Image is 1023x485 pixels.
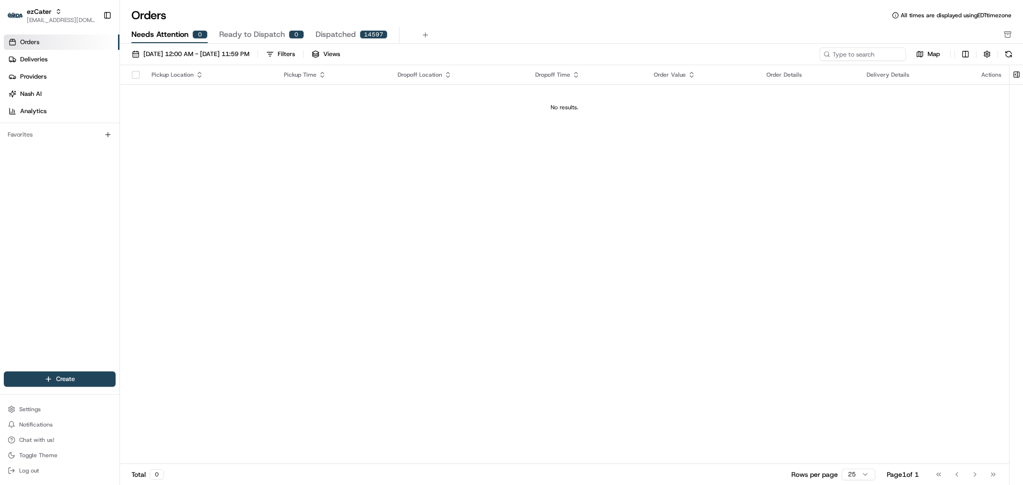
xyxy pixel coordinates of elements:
[535,71,638,79] div: Dropoff Time
[4,4,99,27] button: ezCaterezCater[EMAIL_ADDRESS][DOMAIN_NAME]
[124,104,1005,111] div: No results.
[131,29,188,40] span: Needs Attention
[766,71,851,79] div: Order Details
[20,38,39,46] span: Orders
[4,371,116,387] button: Create
[4,464,116,477] button: Log out
[278,50,295,58] div: Filters
[928,50,940,58] span: Map
[4,127,116,142] div: Favorites
[20,90,42,98] span: Nash AI
[152,71,269,79] div: Pickup Location
[131,8,166,23] h1: Orders
[19,436,54,444] span: Chat with us!
[4,35,119,50] a: Orders
[316,29,356,40] span: Dispatched
[910,48,946,60] button: Map
[654,71,751,79] div: Order Value
[128,47,254,61] button: [DATE] 12:00 AM - [DATE] 11:59 PM
[4,449,116,462] button: Toggle Theme
[791,470,838,479] p: Rows per page
[56,375,75,383] span: Create
[307,47,344,61] button: Views
[19,405,41,413] span: Settings
[20,72,47,81] span: Providers
[8,12,23,19] img: ezCater
[360,30,388,39] div: 14597
[262,47,299,61] button: Filters
[887,470,919,479] div: Page 1 of 1
[981,71,1001,79] div: Actions
[820,47,906,61] input: Type to search
[150,469,164,480] div: 0
[4,86,119,102] a: Nash AI
[4,69,119,84] a: Providers
[20,55,47,64] span: Deliveries
[19,421,53,428] span: Notifications
[1002,47,1015,61] button: Refresh
[4,418,116,431] button: Notifications
[4,403,116,416] button: Settings
[4,433,116,447] button: Chat with us!
[19,467,39,474] span: Log out
[143,50,249,58] span: [DATE] 12:00 AM - [DATE] 11:59 PM
[20,107,47,115] span: Analytics
[192,30,208,39] div: 0
[867,71,966,79] div: Delivery Details
[4,104,119,119] a: Analytics
[219,29,285,40] span: Ready to Dispatch
[4,52,119,67] a: Deliveries
[27,7,51,16] button: ezCater
[284,71,382,79] div: Pickup Time
[398,71,519,79] div: Dropoff Location
[323,50,340,58] span: Views
[27,16,95,24] button: [EMAIL_ADDRESS][DOMAIN_NAME]
[131,469,164,480] div: Total
[901,12,1011,19] span: All times are displayed using EDT timezone
[289,30,304,39] div: 0
[19,451,58,459] span: Toggle Theme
